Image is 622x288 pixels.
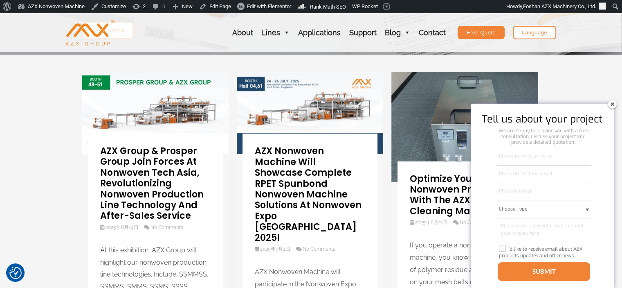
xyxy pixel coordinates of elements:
span: No Comments [296,246,335,252]
span: No Comments [144,225,183,230]
a: Free Quote [458,26,505,39]
img: Blog 3 [391,72,538,182]
img: Revisit consent button [9,267,22,279]
a: Optimize Your Nonwoven Production with the AZX Mesh Belt Cleaning Machine [391,122,538,130]
button: Consent Preferences [9,267,22,279]
span: 2025年7月4日 [255,246,291,252]
a: AZX Nonwoven Machine [65,28,115,36]
a: AZX Group & Prosper Group Join Forces at Nonwoven Tech Asia, Revolutionizing Nonwoven Production ... [82,109,229,116]
span: 2025年8月14日 [100,225,139,230]
a: Support [345,13,380,52]
img: Blog 1 [82,72,229,154]
a: AZX Nonwoven Machine Will Showcase Complete RPET Spunbond Nonwoven Machine Solutions at Nonwoven ... [255,145,362,244]
span: 2025年6月21日 [410,220,448,225]
a: AZX Group & Prosper Group Join Forces at Nonwoven Tech Asia, Revolutionizing Nonwoven Production ... [100,145,204,222]
span: No Comments [453,220,492,225]
span: Rank Math SEO [310,4,346,10]
a: Language [513,26,556,39]
a: AZX Nonwoven Machine Will Showcase Complete RPET Spunbond Nonwoven Machine Solutions at Nonwoven ... [237,109,383,116]
a: Lines [257,13,294,52]
a: Blog [380,13,414,52]
a: Applications [294,13,345,52]
a: Contact [414,13,449,52]
span: Foshan AZX Machinery Co., Ltd. [523,3,596,9]
span: Edit with Elementor [247,3,291,9]
img: Blog 2 [237,72,383,154]
a: About [228,13,257,52]
a: Optimize Your Nonwoven Production with the AZX Mesh Belt Cleaning Machine [410,172,518,218]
